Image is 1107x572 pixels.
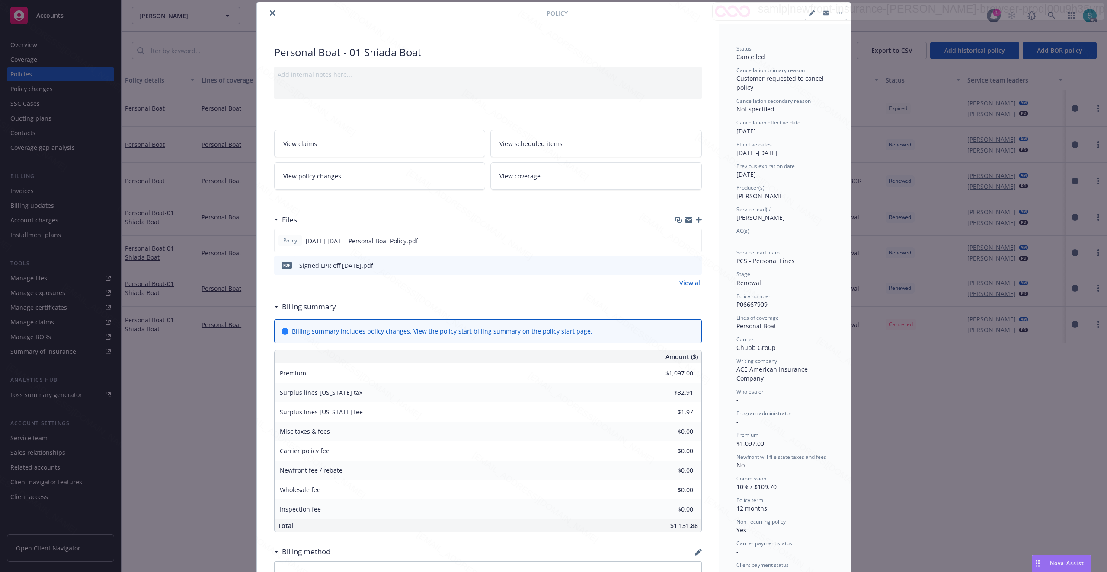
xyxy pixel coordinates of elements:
[676,236,683,245] button: download file
[736,336,754,343] span: Carrier
[490,162,702,190] a: View coverage
[736,257,795,265] span: PCS - Personal Lines
[1032,555,1043,572] div: Drag to move
[283,172,341,181] span: View policy changes
[642,386,698,399] input: 0.00
[736,526,746,534] span: Yes
[736,439,764,448] span: $1,097.00
[736,213,785,222] span: [PERSON_NAME]
[736,141,833,157] div: [DATE] - [DATE]
[280,369,306,377] span: Premium
[274,214,297,226] div: Files
[736,249,780,256] span: Service lead team
[736,292,771,300] span: Policy number
[283,139,317,148] span: View claims
[280,388,362,397] span: Surplus lines [US_STATE] tax
[736,45,752,52] span: Status
[736,322,776,330] span: Personal Boat
[736,279,761,287] span: Renewal
[736,53,765,61] span: Cancelled
[278,70,698,79] div: Add internal notes here...
[736,105,774,113] span: Not specified
[736,184,765,191] span: Producer(s)
[499,139,563,148] span: View scheduled items
[736,475,766,482] span: Commission
[292,327,592,336] div: Billing summary includes policy changes. View the policy start billing summary on the .
[642,464,698,477] input: 0.00
[736,561,789,569] span: Client payment status
[736,119,800,126] span: Cancellation effective date
[280,466,342,474] span: Newfront fee / rebate
[665,352,698,361] span: Amount ($)
[736,343,776,352] span: Chubb Group
[736,496,763,504] span: Policy term
[499,172,541,181] span: View coverage
[736,417,739,426] span: -
[736,410,792,417] span: Program administrator
[299,261,373,270] div: Signed LPR eff [DATE].pdf
[736,453,826,461] span: Newfront will file state taxes and fees
[282,262,292,268] span: pdf
[280,427,330,435] span: Misc taxes & fees
[642,425,698,438] input: 0.00
[274,546,330,557] div: Billing method
[490,130,702,157] a: View scheduled items
[736,540,792,547] span: Carrier payment status
[282,237,299,245] span: Policy
[736,431,758,439] span: Premium
[736,206,772,213] span: Service lead(s)
[306,236,418,245] span: [DATE]-[DATE] Personal Boat Policy.pdf
[670,521,698,530] span: $1,131.88
[274,45,702,60] div: Personal Boat - 01 Shiada Boat
[736,396,739,404] span: -
[736,461,745,469] span: No
[547,9,568,18] span: Policy
[691,261,698,270] button: preview file
[1032,555,1091,572] button: Nova Assist
[736,314,779,321] span: Lines of coverage
[736,74,825,92] span: Customer requested to cancel policy
[642,503,698,516] input: 0.00
[736,365,809,382] span: ACE American Insurance Company
[274,301,336,312] div: Billing summary
[282,301,336,312] h3: Billing summary
[736,504,767,512] span: 12 months
[736,227,749,235] span: AC(s)
[280,408,363,416] span: Surplus lines [US_STATE] fee
[736,518,786,525] span: Non-recurring policy
[736,547,739,556] span: -
[736,483,777,491] span: 10% / $109.70
[736,97,811,105] span: Cancellation secondary reason
[282,214,297,226] h3: Files
[736,67,805,74] span: Cancellation primary reason
[736,141,772,148] span: Effective dates
[736,357,777,365] span: Writing company
[642,406,698,419] input: 0.00
[282,546,330,557] h3: Billing method
[274,162,486,190] a: View policy changes
[677,261,684,270] button: download file
[642,367,698,380] input: 0.00
[736,270,750,278] span: Stage
[736,170,756,178] span: [DATE]
[280,486,320,494] span: Wholesale fee
[543,327,591,335] a: policy start page
[736,388,764,395] span: Wholesaler
[736,192,785,200] span: [PERSON_NAME]
[736,127,756,135] span: [DATE]
[679,278,702,287] a: View all
[280,447,330,455] span: Carrier policy fee
[736,300,768,308] span: P06667909
[690,236,698,245] button: preview file
[642,445,698,458] input: 0.00
[280,505,321,513] span: Inspection fee
[274,130,486,157] a: View claims
[267,8,278,18] button: close
[736,235,739,243] span: -
[278,521,293,530] span: Total
[642,483,698,496] input: 0.00
[736,162,795,170] span: Previous expiration date
[1050,559,1084,567] span: Nova Assist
